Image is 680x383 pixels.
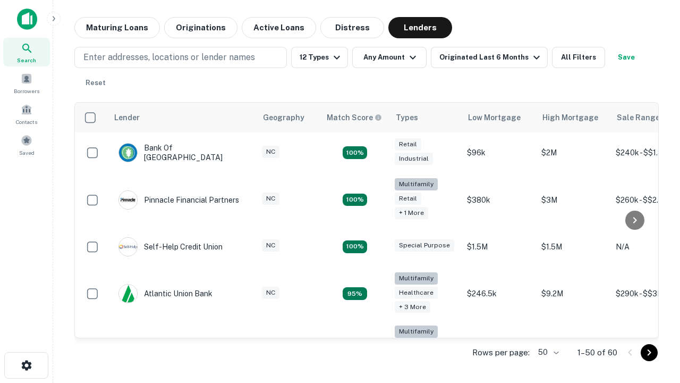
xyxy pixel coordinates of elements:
div: 50 [534,345,560,360]
div: NC [262,146,279,158]
a: Saved [3,130,50,159]
th: Capitalize uses an advanced AI algorithm to match your search with the best lender. The match sco... [320,103,389,132]
button: Lenders [388,17,452,38]
div: Retail [395,193,421,205]
td: $246.5k [462,267,536,321]
div: NC [262,239,279,252]
td: $3.2M [536,320,610,374]
h6: Match Score [327,112,380,123]
p: Enter addresses, locations or lender names [83,51,255,64]
div: NC [262,287,279,299]
div: Special Purpose [395,239,454,252]
iframe: Chat Widget [627,264,680,315]
div: The Fidelity Bank [118,338,205,357]
button: All Filters [552,47,605,68]
button: Distress [320,17,384,38]
span: Contacts [16,118,37,126]
button: Go to next page [641,344,658,361]
td: $3M [536,173,610,227]
button: Any Amount [352,47,427,68]
button: Reset [79,72,113,94]
td: $96k [462,132,536,173]
div: Multifamily [395,272,438,285]
td: $1.5M [462,227,536,267]
a: Search [3,38,50,66]
span: Search [17,56,36,64]
div: Matching Properties: 9, hasApolloMatch: undefined [343,287,367,300]
div: Retail [395,138,421,151]
img: picture [119,144,137,162]
button: Save your search to get updates of matches that match your search criteria. [609,47,643,68]
button: 12 Types [291,47,348,68]
td: $246k [462,320,536,374]
button: Originations [164,17,237,38]
div: Matching Properties: 15, hasApolloMatch: undefined [343,146,367,159]
th: Lender [108,103,257,132]
div: Lender [114,111,140,124]
div: Atlantic Union Bank [118,284,212,303]
button: Enter addresses, locations or lender names [74,47,287,68]
div: Bank Of [GEOGRAPHIC_DATA] [118,143,246,162]
td: $2M [536,132,610,173]
div: Industrial [395,153,433,165]
div: Matching Properties: 11, hasApolloMatch: undefined [343,240,367,253]
div: Multifamily [395,326,438,338]
td: $9.2M [536,267,610,321]
div: Low Mortgage [468,111,521,124]
div: Healthcare [395,287,438,299]
div: NC [262,193,279,205]
a: Contacts [3,99,50,128]
div: + 1 more [395,207,428,219]
div: Multifamily [395,178,438,190]
p: 1–50 of 60 [577,346,617,359]
div: Originated Last 6 Months [439,51,543,64]
span: Saved [19,148,35,157]
div: High Mortgage [542,111,598,124]
button: Active Loans [242,17,316,38]
div: Types [396,111,418,124]
div: Pinnacle Financial Partners [118,190,239,210]
div: Matching Properties: 17, hasApolloMatch: undefined [343,194,367,206]
img: picture [119,285,137,303]
th: Types [389,103,462,132]
div: Sale Range [617,111,660,124]
button: Originated Last 6 Months [431,47,548,68]
button: Maturing Loans [74,17,160,38]
a: Borrowers [3,69,50,97]
div: Capitalize uses an advanced AI algorithm to match your search with the best lender. The match sco... [327,112,382,123]
p: Rows per page: [472,346,530,359]
img: picture [119,191,137,209]
img: picture [119,238,137,256]
th: Low Mortgage [462,103,536,132]
span: Borrowers [14,87,39,95]
div: + 3 more [395,301,430,313]
th: Geography [257,103,320,132]
div: Self-help Credit Union [118,237,223,256]
div: Geography [263,111,304,124]
img: capitalize-icon.png [17,9,37,30]
td: $1.5M [536,227,610,267]
th: High Mortgage [536,103,610,132]
td: $380k [462,173,536,227]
